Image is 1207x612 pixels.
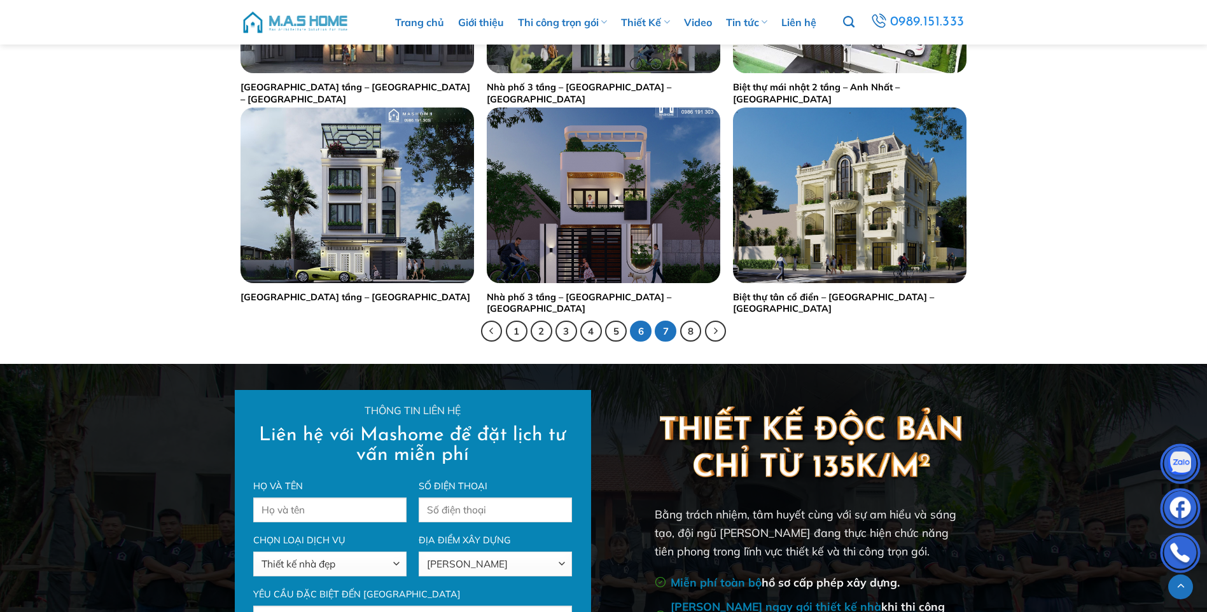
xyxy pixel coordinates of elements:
[419,497,571,522] input: Số điện thoại
[781,3,816,41] a: Liên hệ
[487,108,720,282] img: Nhà phố 3 tầng - Chị Hiền - Tuyên Quang
[395,3,444,41] a: Trang chủ
[241,291,470,303] a: [GEOGRAPHIC_DATA] tầng – [GEOGRAPHIC_DATA]
[605,321,627,342] a: 5
[888,11,967,34] span: 0989.151.333
[555,321,577,342] a: 3
[655,507,956,557] span: Bằng trách nhiệm, tâm huyết cùng với sự am hiểu và sáng tạo, đội ngũ [PERSON_NAME] đang thực hiện...
[866,10,969,34] a: 0989.151.333
[253,479,406,494] label: Họ và tên
[487,291,720,315] a: Nhà phố 3 tầng – [GEOGRAPHIC_DATA] – [GEOGRAPHIC_DATA]
[1161,491,1199,529] img: Facebook
[843,9,855,36] a: Tìm kiếm
[253,497,406,522] input: Họ và tên
[630,321,652,342] span: 6
[726,3,767,41] a: Tin tức
[253,587,571,602] label: Yêu cầu đặc biệt đến [GEOGRAPHIC_DATA]
[241,108,474,282] img: Nhà phố 3,5 tầng - Chị Hương Hà Nội
[671,575,762,589] strong: Miễn phí toàn bộ
[458,3,504,41] a: Giới thiệu
[253,533,406,548] label: Chọn loại dịch vụ
[621,3,669,41] a: Thiết Kế
[671,575,900,589] span: hồ sơ cấp phép xây dựng.
[684,3,712,41] a: Video
[580,321,602,342] a: 4
[1161,536,1199,574] img: Phone
[419,479,571,494] label: Số điện thoại
[1168,574,1193,599] a: Lên đầu trang
[733,291,966,315] a: Biệt thự tân cổ điển – [GEOGRAPHIC_DATA] – [GEOGRAPHIC_DATA]
[253,403,571,419] p: Thông tin liên hệ
[1161,447,1199,485] img: Zalo
[241,3,349,41] img: M.A.S HOME – Tổng Thầu Thiết Kế Và Xây Nhà Trọn Gói
[253,426,571,465] h2: Liên hệ với Mashome để đặt lịch tư vấn miễn phí
[241,81,474,105] a: [GEOGRAPHIC_DATA] tầng – [GEOGRAPHIC_DATA] – [GEOGRAPHIC_DATA]
[518,3,607,41] a: Thi công trọn gói
[733,81,966,105] a: Biệt thự mái nhật 2 tầng – Anh Nhất – [GEOGRAPHIC_DATA]
[419,533,571,548] label: Địa điểm xây dựng
[487,81,720,105] a: Nhà phố 3 tầng – [GEOGRAPHIC_DATA] – [GEOGRAPHIC_DATA]
[531,321,552,342] a: 2
[506,321,527,342] a: 1
[680,321,702,342] a: 8
[733,108,966,282] img: Thiết kế biệt thự chú Hùng - Hải Dương | MasHome
[655,321,676,342] a: 7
